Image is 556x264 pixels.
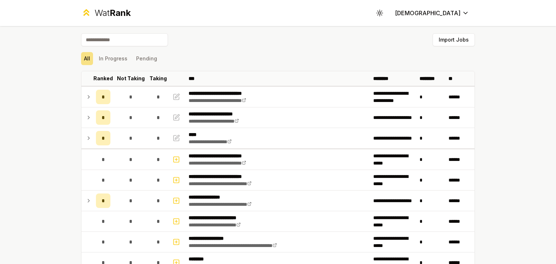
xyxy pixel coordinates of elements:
div: Wat [94,7,131,19]
button: Import Jobs [433,33,475,46]
button: Pending [133,52,160,65]
button: [DEMOGRAPHIC_DATA] [389,7,475,20]
p: Not Taking [117,75,145,82]
button: In Progress [96,52,130,65]
span: [DEMOGRAPHIC_DATA] [395,9,460,17]
button: All [81,52,93,65]
p: Taking [149,75,167,82]
p: Ranked [93,75,113,82]
a: WatRank [81,7,131,19]
span: Rank [110,8,131,18]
